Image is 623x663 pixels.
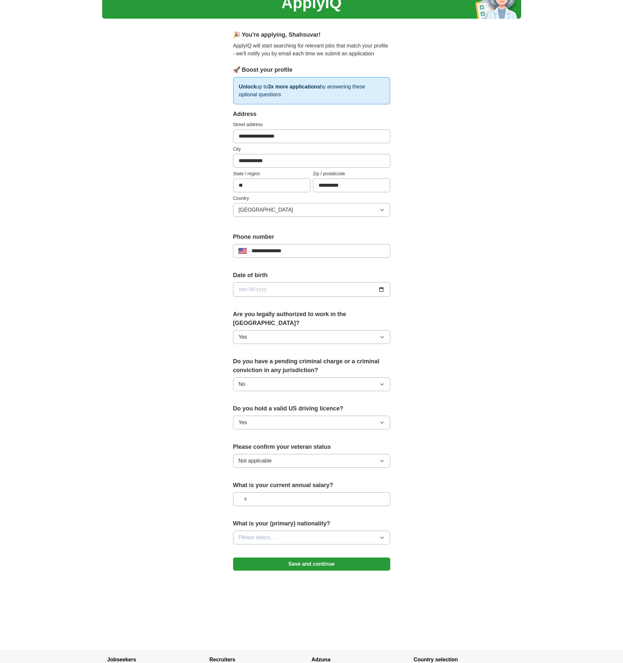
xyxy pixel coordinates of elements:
label: Country [233,195,390,202]
span: [GEOGRAPHIC_DATA] [239,206,293,214]
label: What is your current annual salary? [233,481,390,490]
label: Do you hold a valid US driving licence? [233,404,390,413]
button: Please select... [233,531,390,544]
p: ApplyIQ will start searching for relevant jobs that match your profile - we'll notify you by emai... [233,42,390,58]
span: Yes [239,419,247,426]
span: Not applicable [239,457,272,465]
button: No [233,377,390,391]
div: 🎉 You're applying , Shahsuvar ! [233,30,390,39]
label: Zip / postalcode [313,170,390,177]
span: Yes [239,333,247,341]
label: Please confirm your veteran status [233,443,390,451]
label: Date of birth [233,271,390,280]
span: No [239,380,245,388]
button: Save and continue [233,558,390,571]
p: up to by answering these optional questions [233,77,390,104]
label: City [233,146,390,153]
label: Phone number [233,233,390,241]
button: [GEOGRAPHIC_DATA] [233,203,390,217]
button: Not applicable [233,454,390,468]
label: Street address [233,121,390,128]
div: Address [233,110,390,119]
label: Are you legally authorized to work in the [GEOGRAPHIC_DATA]? [233,310,390,328]
label: Do you have a pending criminal charge or a criminal conviction in any jurisdiction? [233,357,390,375]
strong: Unlock [239,84,256,89]
button: Yes [233,330,390,344]
strong: 3x more applications [268,84,320,89]
label: State / region [233,170,310,177]
label: What is your (primary) nationality? [233,519,390,528]
span: Please select... [239,534,274,541]
button: Yes [233,416,390,429]
div: 🚀 Boost your profile [233,66,390,74]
